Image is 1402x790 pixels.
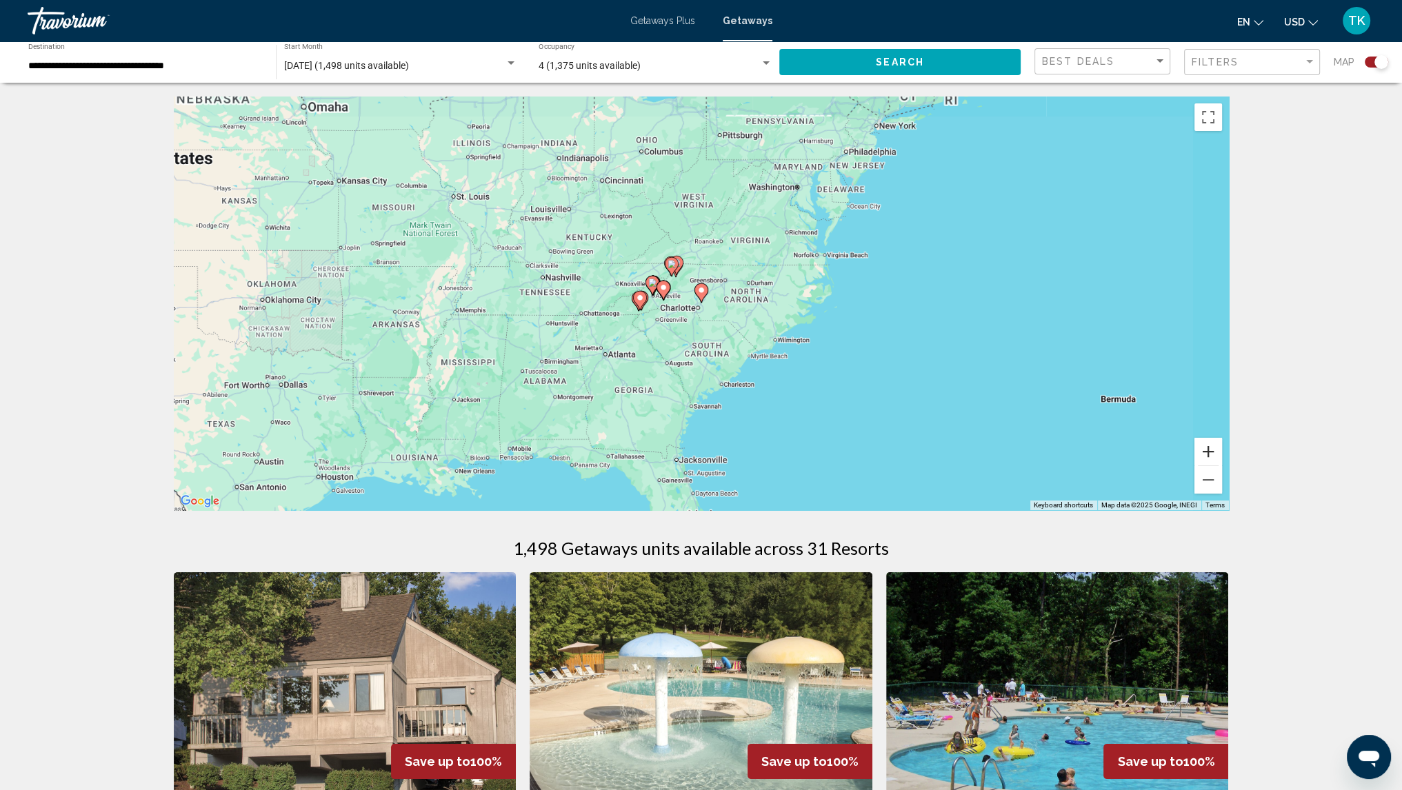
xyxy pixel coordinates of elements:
iframe: Button to launch messaging window [1347,735,1391,779]
button: Zoom out [1194,466,1222,494]
div: 100% [1103,744,1228,779]
a: Open this area in Google Maps (opens a new window) [177,492,223,510]
div: 100% [391,744,516,779]
a: Getaways Plus [630,15,695,26]
a: Terms [1205,501,1225,509]
button: User Menu [1339,6,1374,35]
div: 100% [748,744,872,779]
span: USD [1284,17,1305,28]
button: Toggle fullscreen view [1194,103,1222,131]
button: Filter [1184,48,1320,77]
button: Zoom in [1194,438,1222,465]
button: Search [779,49,1021,74]
span: Best Deals [1042,56,1114,67]
button: Change currency [1284,12,1318,32]
img: Google [177,492,223,510]
span: Search [876,57,924,68]
span: [DATE] (1,498 units available) [284,60,409,71]
span: Save up to [405,754,470,769]
span: Filters [1192,57,1239,68]
a: Getaways [723,15,772,26]
mat-select: Sort by [1042,56,1166,68]
span: Map data ©2025 Google, INEGI [1101,501,1197,509]
h1: 1,498 Getaways units available across 31 Resorts [513,538,889,558]
span: TK [1348,14,1365,28]
button: Change language [1237,12,1263,32]
button: Keyboard shortcuts [1034,500,1093,510]
span: 4 (1,375 units available) [539,60,641,71]
span: Save up to [761,754,827,769]
span: Save up to [1117,754,1183,769]
span: en [1237,17,1250,28]
span: Map [1334,52,1354,72]
a: Travorium [28,7,617,34]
